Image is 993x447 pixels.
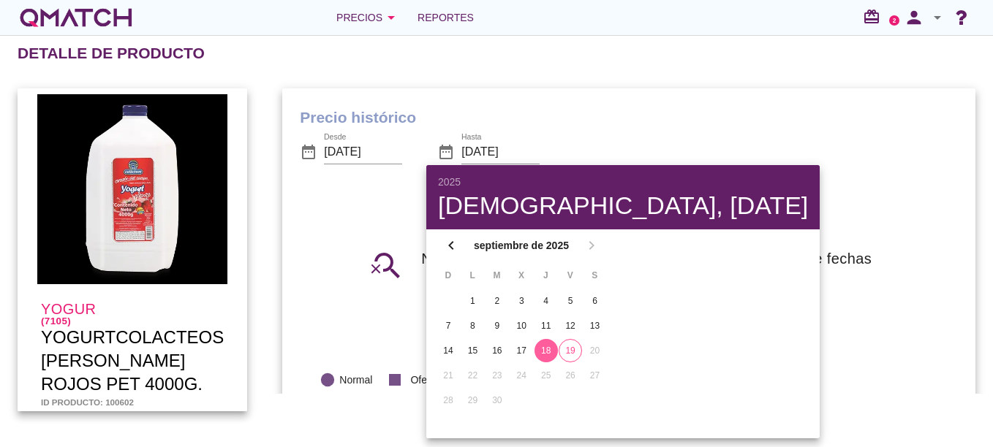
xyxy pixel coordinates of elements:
[461,344,484,357] div: 15
[929,9,946,26] i: arrow_drop_down
[437,344,460,357] div: 14
[405,251,888,280] h3: No se ha encontrado información de precios en el rango de fechas seleccionado para este producto
[535,344,558,357] div: 18
[41,327,224,394] span: YOGURTCOLACTEOS [PERSON_NAME] ROJOS PET 4000G.
[486,263,508,288] th: M
[535,263,557,288] th: J
[486,294,509,307] div: 2
[893,17,896,23] text: 2
[300,143,317,161] i: date_range
[383,368,407,391] i: stop
[535,314,558,337] button: 11
[410,372,439,388] span: Oferta
[559,289,582,313] button: 5
[535,339,558,362] button: 18
[461,289,484,313] button: 1
[41,302,224,326] h4: Yogur
[18,42,205,65] h2: Detalle de producto
[510,344,533,357] div: 17
[559,314,582,337] button: 12
[320,372,336,388] i: lens
[418,9,474,26] span: Reportes
[461,294,484,307] div: 1
[437,319,460,332] div: 7
[535,319,558,332] div: 11
[584,319,607,332] div: 13
[584,289,607,313] button: 6
[510,294,533,307] div: 3
[382,9,400,26] i: arrow_drop_down
[461,339,484,362] button: 15
[339,372,372,388] span: Normal
[437,339,460,362] button: 14
[486,344,509,357] div: 16
[461,263,483,288] th: L
[510,319,533,332] div: 10
[18,3,135,32] a: white-qmatch-logo
[437,263,459,288] th: D
[510,289,533,313] button: 3
[559,344,581,357] div: 19
[584,263,606,288] th: S
[535,294,558,307] div: 4
[300,106,958,129] h1: Precio histórico
[437,314,460,337] button: 7
[461,314,484,337] button: 8
[863,8,886,26] i: redeem
[461,319,484,332] div: 8
[584,294,607,307] div: 6
[41,396,224,408] h5: Id producto: 100602
[559,319,582,332] div: 12
[486,339,509,362] button: 16
[370,248,405,283] i: search_off
[899,7,929,28] i: person
[535,289,558,313] button: 4
[437,143,455,161] i: date_range
[438,177,808,187] div: 2025
[438,193,808,218] div: [DEMOGRAPHIC_DATA], [DATE]
[464,238,578,253] strong: septiembre de 2025
[559,263,581,288] th: V
[486,289,509,313] button: 2
[486,314,509,337] button: 9
[324,140,402,164] input: Desde
[412,3,480,32] a: Reportes
[559,294,582,307] div: 5
[325,3,412,32] button: Precios
[889,15,899,26] a: 2
[559,339,582,362] button: 19
[510,339,533,362] button: 17
[41,316,224,326] h6: (7105)
[584,314,607,337] button: 13
[510,314,533,337] button: 10
[461,140,540,164] input: Hasta
[486,319,509,332] div: 9
[336,9,400,26] div: Precios
[442,237,460,254] i: chevron_left
[510,263,532,288] th: X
